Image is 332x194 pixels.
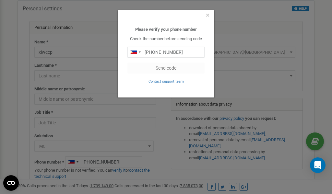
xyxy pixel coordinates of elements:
a: Contact support team [148,79,184,84]
button: Send code [127,63,205,74]
p: Check the number before sending code [127,36,205,42]
div: Open Intercom Messenger [310,157,326,173]
span: × [206,11,209,19]
button: Close [206,12,209,19]
button: Open CMP widget [3,175,19,191]
div: Telephone country code [128,47,143,57]
input: 0905 123 4567 [127,47,205,58]
b: Please verify your phone number [135,27,197,32]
